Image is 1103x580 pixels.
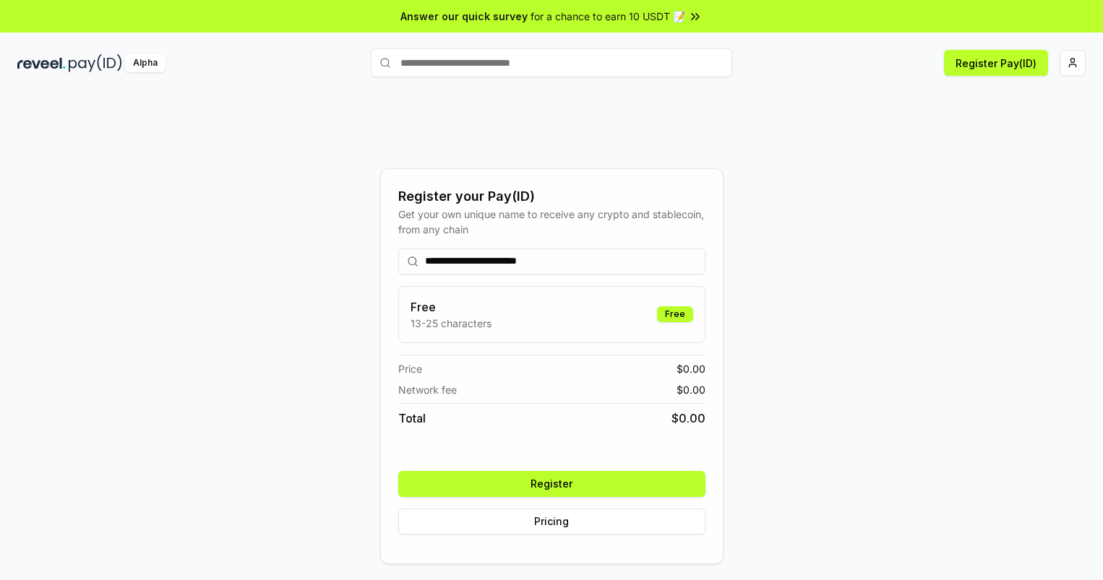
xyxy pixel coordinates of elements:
[677,382,705,397] span: $ 0.00
[398,508,705,534] button: Pricing
[398,361,422,376] span: Price
[398,207,705,237] div: Get your own unique name to receive any crypto and stablecoin, from any chain
[398,410,426,427] span: Total
[531,9,685,24] span: for a chance to earn 10 USDT 📝
[944,50,1048,76] button: Register Pay(ID)
[69,54,122,72] img: pay_id
[398,471,705,497] button: Register
[398,382,457,397] span: Network fee
[677,361,705,376] span: $ 0.00
[400,9,528,24] span: Answer our quick survey
[398,186,705,207] div: Register your Pay(ID)
[17,54,66,72] img: reveel_dark
[411,316,492,331] p: 13-25 characters
[671,410,705,427] span: $ 0.00
[125,54,166,72] div: Alpha
[411,298,492,316] h3: Free
[657,306,693,322] div: Free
